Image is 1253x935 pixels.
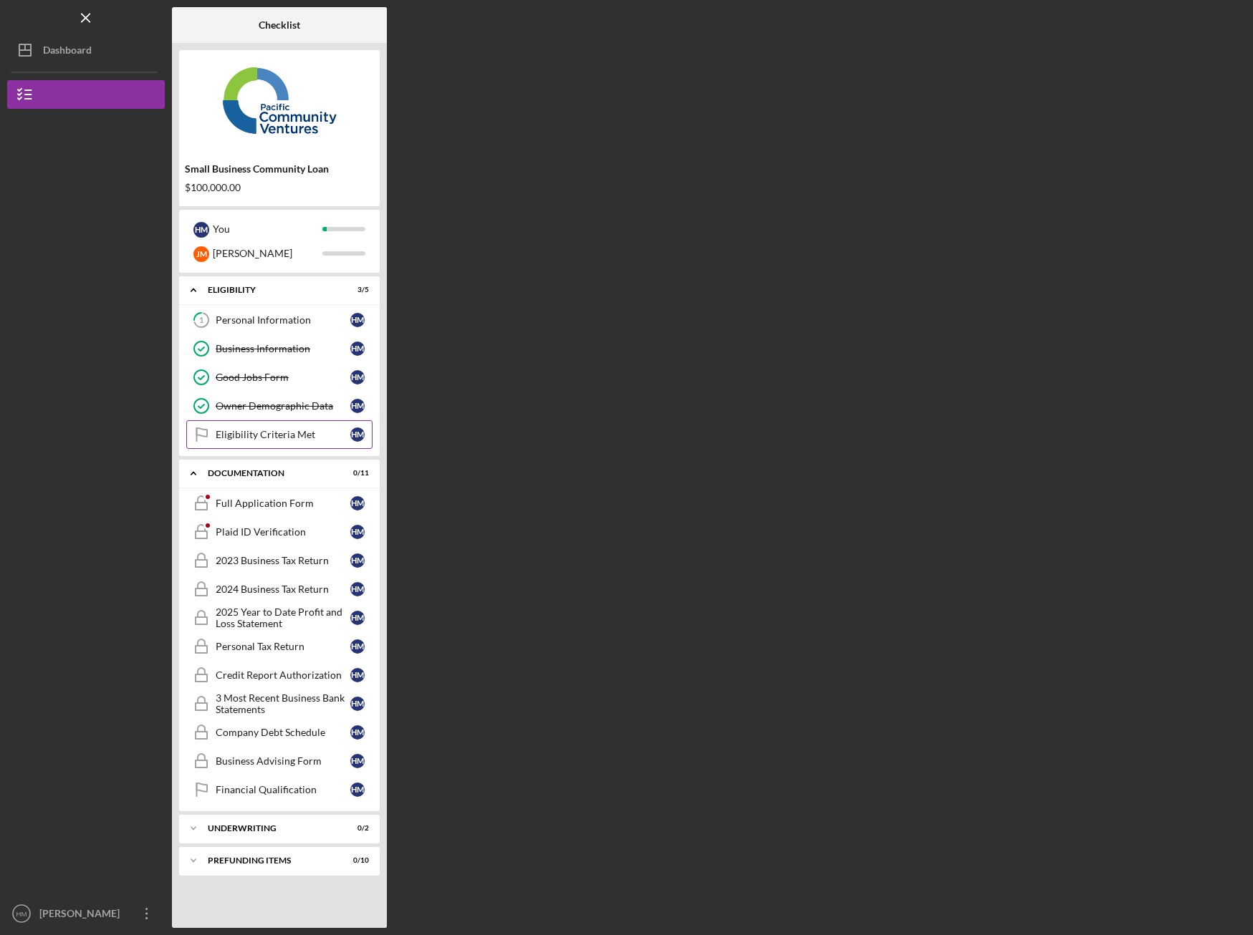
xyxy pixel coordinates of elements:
[343,469,369,478] div: 0 / 11
[216,555,350,566] div: 2023 Business Tax Return
[7,36,165,64] button: Dashboard
[216,755,350,767] div: Business Advising Form
[186,661,373,689] a: Credit Report AuthorizationHM
[216,343,350,354] div: Business Information
[216,314,350,326] div: Personal Information
[350,496,365,510] div: H M
[193,246,209,262] div: J M
[350,313,365,327] div: H M
[185,163,374,175] div: Small Business Community Loan
[216,526,350,538] div: Plaid ID Verification
[208,286,333,294] div: Eligibility
[186,718,373,747] a: Company Debt ScheduleHM
[16,910,27,918] text: HM
[216,727,350,738] div: Company Debt Schedule
[199,316,203,325] tspan: 1
[186,747,373,775] a: Business Advising FormHM
[350,399,365,413] div: H M
[193,222,209,238] div: H M
[350,553,365,568] div: H M
[350,370,365,384] div: H M
[216,583,350,595] div: 2024 Business Tax Return
[216,372,350,383] div: Good Jobs Form
[343,286,369,294] div: 3 / 5
[186,518,373,546] a: Plaid ID VerificationHM
[216,784,350,795] div: Financial Qualification
[216,692,350,715] div: 3 Most Recent Business Bank Statements
[186,420,373,449] a: Eligibility Criteria MetHM
[186,632,373,661] a: Personal Tax ReturnHM
[216,498,350,509] div: Full Application Form
[216,669,350,681] div: Credit Report Authorization
[350,427,365,442] div: H M
[216,429,350,440] div: Eligibility Criteria Met
[350,525,365,539] div: H M
[185,182,374,193] div: $100,000.00
[350,582,365,596] div: H M
[350,725,365,740] div: H M
[179,57,380,143] img: Product logo
[350,639,365,654] div: H M
[343,824,369,833] div: 0 / 2
[186,306,373,334] a: 1Personal InformationHM
[186,546,373,575] a: 2023 Business Tax ReturnHM
[259,19,300,31] b: Checklist
[208,824,333,833] div: Underwriting
[216,641,350,652] div: Personal Tax Return
[43,36,92,68] div: Dashboard
[186,775,373,804] a: Financial QualificationHM
[343,856,369,865] div: 0 / 10
[186,575,373,604] a: 2024 Business Tax ReturnHM
[213,241,322,266] div: [PERSON_NAME]
[186,334,373,363] a: Business InformationHM
[186,363,373,392] a: Good Jobs FormHM
[186,489,373,518] a: Full Application FormHM
[186,689,373,718] a: 3 Most Recent Business Bank StatementsHM
[350,754,365,768] div: H M
[350,341,365,356] div: H M
[350,783,365,797] div: H M
[216,400,350,412] div: Owner Demographic Data
[350,668,365,682] div: H M
[186,392,373,420] a: Owner Demographic DataHM
[213,217,322,241] div: You
[208,469,333,478] div: Documentation
[186,604,373,632] a: 2025 Year to Date Profit and Loss StatementHM
[208,856,333,865] div: Prefunding Items
[216,606,350,629] div: 2025 Year to Date Profit and Loss Statement
[350,697,365,711] div: H M
[7,899,165,928] button: HM[PERSON_NAME] [PERSON_NAME]
[350,611,365,625] div: H M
